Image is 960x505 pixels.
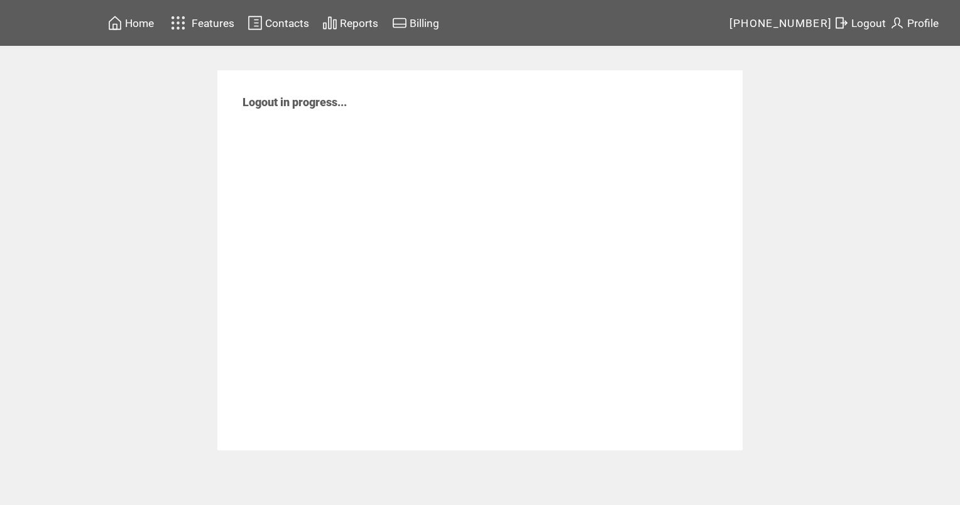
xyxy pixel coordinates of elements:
[392,15,407,31] img: creidtcard.svg
[729,17,832,30] span: [PHONE_NUMBER]
[890,15,905,31] img: profile.svg
[832,13,888,33] a: Logout
[340,17,378,30] span: Reports
[888,13,941,33] a: Profile
[322,15,337,31] img: chart.svg
[834,15,849,31] img: exit.svg
[907,17,939,30] span: Profile
[192,17,234,30] span: Features
[107,15,123,31] img: home.svg
[167,13,189,33] img: features.svg
[390,13,441,33] a: Billing
[410,17,439,30] span: Billing
[248,15,263,31] img: contacts.svg
[243,95,347,109] span: Logout in progress...
[851,17,886,30] span: Logout
[320,13,380,33] a: Reports
[246,13,311,33] a: Contacts
[125,17,154,30] span: Home
[165,11,236,35] a: Features
[106,13,156,33] a: Home
[265,17,309,30] span: Contacts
